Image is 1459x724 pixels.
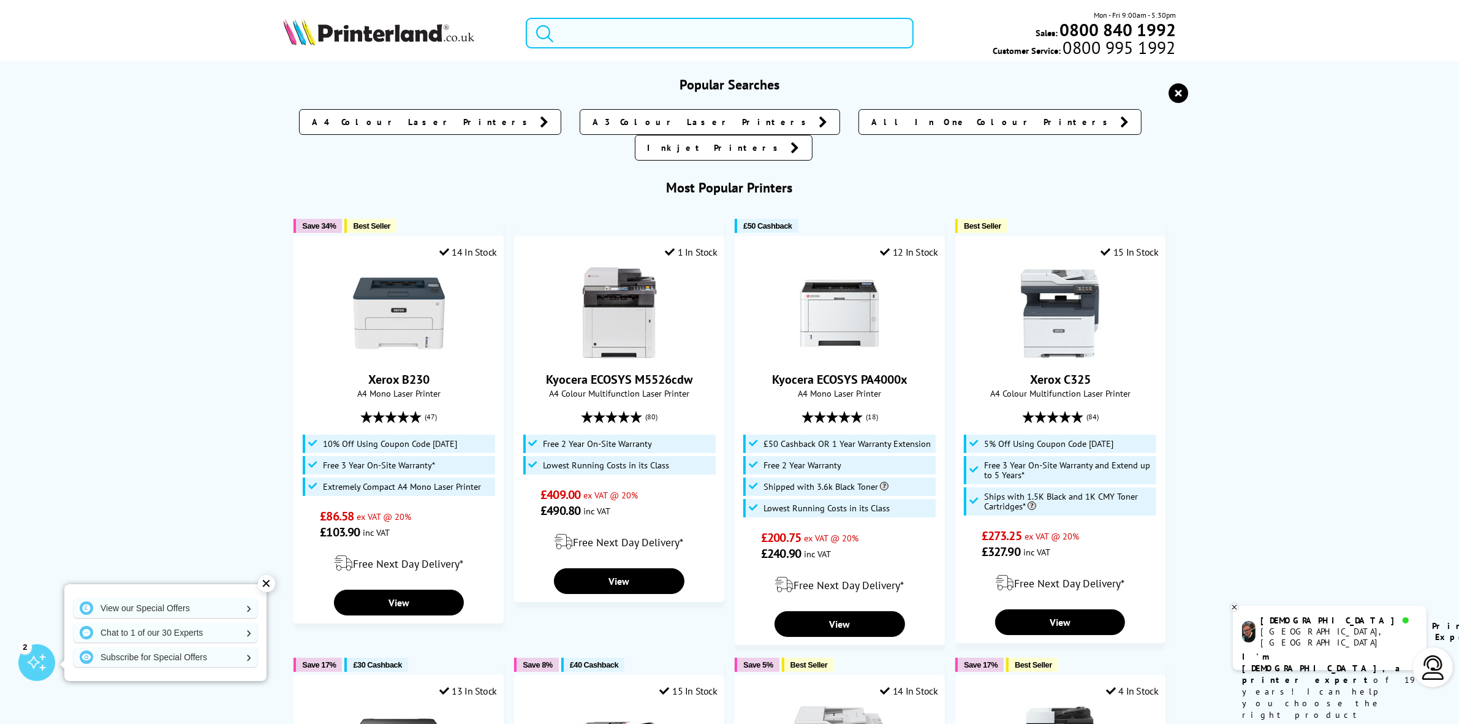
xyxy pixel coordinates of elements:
[74,598,257,618] a: View our Special Offers
[764,439,931,449] span: £50 Cashback OR 1 Year Warranty Extension
[283,18,510,48] a: Printerland Logo
[1014,349,1106,362] a: Xerox C325
[982,528,1021,544] span: £273.25
[962,387,1158,399] span: A4 Colour Multifunction Laser Printer
[353,267,445,359] img: Xerox B230
[580,109,840,135] a: A3 Colour Laser Printers
[353,221,390,231] span: Best Seller
[1101,246,1158,258] div: 15 In Stock
[984,492,1153,511] span: Ships with 1.5K Black and 1K CMY Toner Cartridges*
[1242,651,1404,685] b: I'm [DEMOGRAPHIC_DATA], a printer expert
[521,525,717,559] div: modal_delivery
[764,503,890,513] span: Lowest Running Costs in its Class
[1106,685,1159,697] div: 4 In Stock
[984,460,1153,480] span: Free 3 Year On-Site Warranty and Extend up to 5 Years*
[1059,18,1176,41] b: 0800 840 1992
[858,109,1142,135] a: All In One Colour Printers
[645,405,657,429] span: (80)
[804,532,858,544] span: ex VAT @ 20%
[546,372,692,387] a: Kyocera ECOSYS M5526cdw
[344,658,407,672] button: £30 Cashback
[984,439,1113,449] span: 5% Off Using Coupon Code [DATE]
[258,575,275,592] div: ✕
[955,658,1004,672] button: Save 17%
[741,387,938,399] span: A4 Mono Laser Printer
[353,349,445,362] a: Xerox B230
[544,460,670,470] span: Lowest Running Costs in its Class
[514,658,558,672] button: Save 8%
[439,246,497,258] div: 14 In Stock
[323,460,435,470] span: Free 3 Year On-Site Warranty*
[794,349,885,362] a: Kyocera ECOSYS PA4000x
[425,405,437,429] span: (47)
[764,460,841,470] span: Free 2 Year Warranty
[880,685,938,697] div: 14 In Stock
[363,527,390,538] span: inc VAT
[302,660,336,669] span: Save 17%
[735,658,779,672] button: Save 5%
[1061,42,1176,53] span: 0800 995 1992
[294,219,342,233] button: Save 34%
[1086,405,1099,429] span: (84)
[1036,27,1058,39] span: Sales:
[804,548,831,560] span: inc VAT
[544,439,653,449] span: Free 2 Year On-Site Warranty
[554,568,684,594] a: View
[1025,530,1079,542] span: ex VAT @ 20%
[955,219,1007,233] button: Best Seller
[561,658,624,672] button: £40 Cashback
[880,246,938,258] div: 12 In Stock
[357,511,411,522] span: ex VAT @ 20%
[312,116,534,128] span: A4 Colour Laser Printers
[866,405,878,429] span: (18)
[320,508,354,524] span: £86.58
[570,660,618,669] span: £40 Cashback
[1023,546,1050,558] span: inc VAT
[1260,615,1417,626] div: [DEMOGRAPHIC_DATA]
[320,524,360,540] span: £103.90
[1006,658,1058,672] button: Best Seller
[648,142,785,154] span: Inkjet Printers
[300,387,496,399] span: A4 Mono Laser Printer
[1242,621,1256,642] img: chris-livechat.png
[74,647,257,667] a: Subscribe for Special Offers
[1260,626,1417,648] div: [GEOGRAPHIC_DATA], [GEOGRAPHIC_DATA]
[782,658,834,672] button: Best Seller
[761,530,801,546] span: £200.75
[74,623,257,642] a: Chat to 1 of our 30 Experts
[982,544,1020,560] span: £327.90
[521,387,717,399] span: A4 Colour Multifunction Laser Printer
[1242,651,1417,721] p: of 19 years! I can help you choose the right product
[635,135,813,161] a: Inkjet Printers
[526,18,913,48] input: Searc
[665,246,718,258] div: 1 In Stock
[993,42,1176,56] span: Customer Service:
[660,685,718,697] div: 15 In Stock
[735,219,798,233] button: £50 Cashback
[353,660,401,669] span: £30 Cashback
[743,221,792,231] span: £50 Cashback
[294,658,342,672] button: Save 17%
[583,505,610,517] span: inc VAT
[1015,660,1052,669] span: Best Seller
[18,640,32,654] div: 2
[790,660,828,669] span: Best Seller
[300,546,496,581] div: modal_delivery
[1058,24,1176,36] a: 0800 840 1992
[439,685,497,697] div: 13 In Stock
[302,221,336,231] span: Save 34%
[540,487,580,503] span: £409.00
[1014,267,1106,359] img: Xerox C325
[344,219,396,233] button: Best Seller
[871,116,1114,128] span: All In One Colour Printers
[761,546,801,562] span: £240.90
[962,566,1158,600] div: modal_delivery
[743,660,773,669] span: Save 5%
[764,482,889,492] span: Shipped with 3.6k Black Toner
[283,18,474,45] img: Printerland Logo
[772,372,908,387] a: Kyocera ECOSYS PA4000x
[775,611,904,637] a: View
[574,349,665,362] a: Kyocera ECOSYS M5526cdw
[794,267,885,359] img: Kyocera ECOSYS PA4000x
[995,609,1125,635] a: View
